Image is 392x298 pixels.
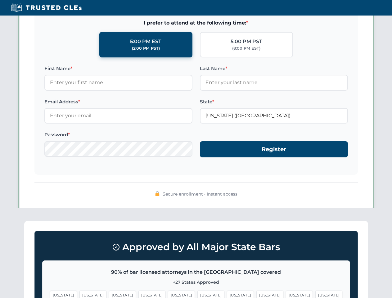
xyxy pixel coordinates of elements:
[44,98,192,106] label: Email Address
[200,141,348,158] button: Register
[42,239,350,255] h3: Approved by All Major State Bars
[44,108,192,124] input: Enter your email
[130,38,161,46] div: 5:00 PM EST
[232,45,260,52] div: (8:00 PM EST)
[200,75,348,90] input: Enter your last name
[50,268,342,276] p: 90% of bar licensed attorneys in the [GEOGRAPHIC_DATA] covered
[44,65,192,72] label: First Name
[44,75,192,90] input: Enter your first name
[155,191,160,196] img: 🔒
[200,98,348,106] label: State
[44,19,348,27] span: I prefer to attend at the following time:
[200,108,348,124] input: Georgia (GA)
[163,191,237,197] span: Secure enrollment • Instant access
[50,279,342,286] p: +27 States Approved
[9,3,83,12] img: Trusted CLEs
[132,45,160,52] div: (2:00 PM PST)
[44,131,192,138] label: Password
[231,38,262,46] div: 5:00 PM PST
[200,65,348,72] label: Last Name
